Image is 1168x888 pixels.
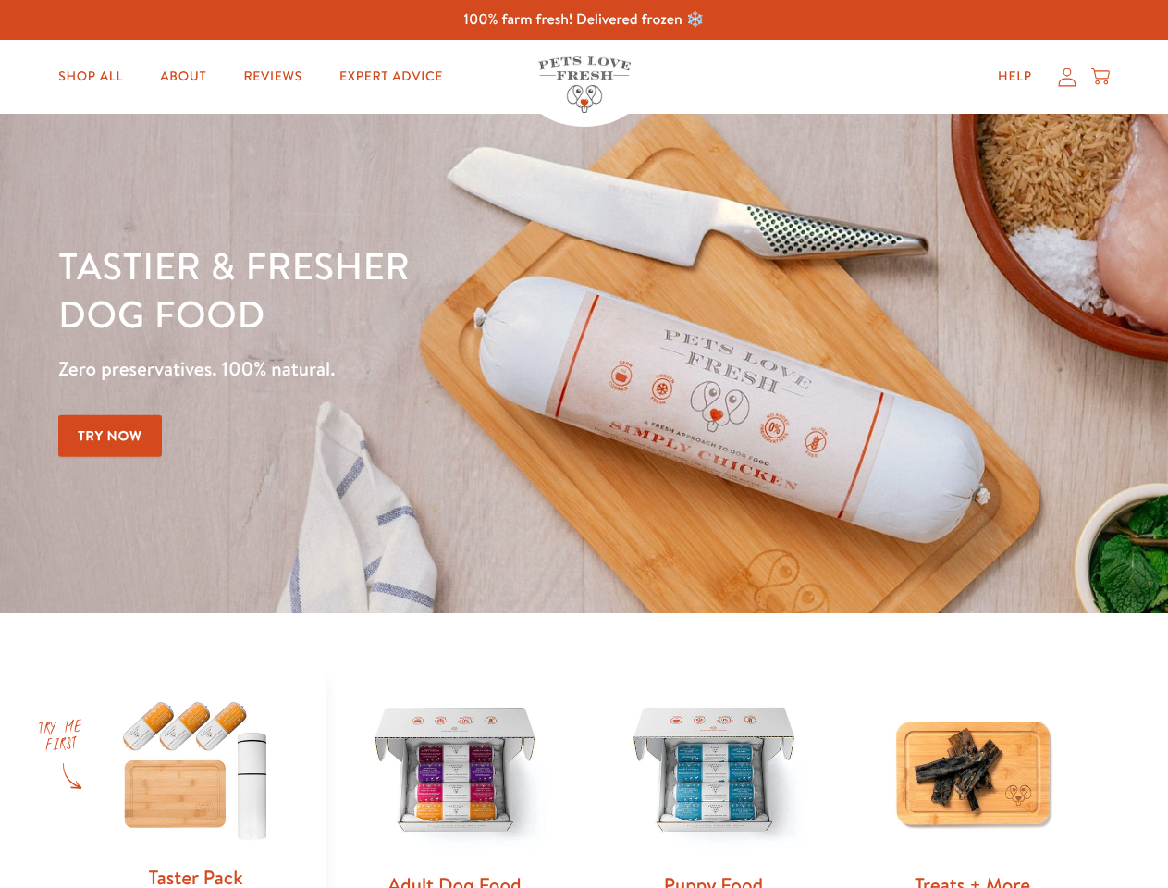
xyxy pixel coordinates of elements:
a: Shop All [43,58,138,95]
a: Try Now [58,415,162,457]
a: Help [983,58,1047,95]
a: About [145,58,221,95]
a: Expert Advice [325,58,458,95]
a: Reviews [228,58,316,95]
p: Zero preservatives. 100% natural. [58,352,759,386]
h1: Tastier & fresher dog food [58,241,759,338]
img: Pets Love Fresh [538,56,631,113]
